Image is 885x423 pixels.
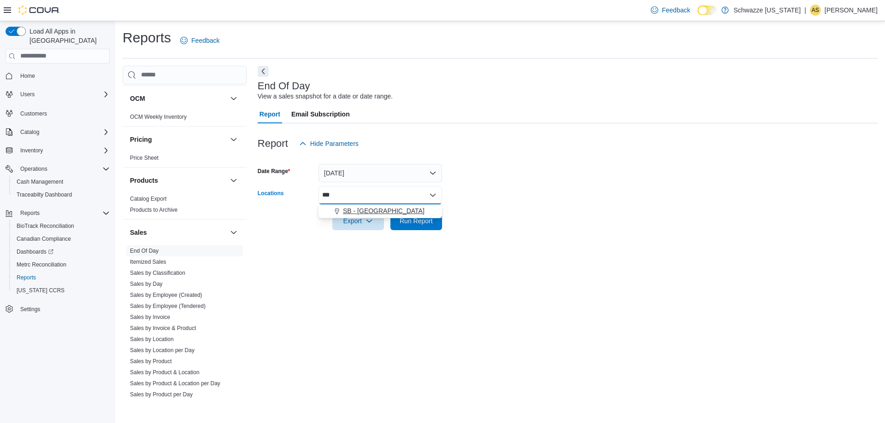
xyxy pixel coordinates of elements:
a: Sales by Product & Location [130,369,200,376]
span: Catalog [20,128,39,136]
h3: Report [258,138,288,149]
button: Traceabilty Dashboard [9,188,113,201]
a: Sales by Product [130,358,172,365]
span: Price Sheet [130,154,159,162]
span: Reports [17,208,110,219]
span: Feedback [191,36,219,45]
button: [US_STATE] CCRS [9,284,113,297]
span: Dashboards [17,248,53,255]
button: OCM [130,94,226,103]
button: SB - [GEOGRAPHIC_DATA] [319,204,442,218]
h3: Sales [130,228,147,237]
span: Customers [17,107,110,119]
button: Inventory [2,144,113,157]
button: Products [130,176,226,185]
h3: OCM [130,94,145,103]
span: Canadian Compliance [13,233,110,244]
button: Operations [2,162,113,175]
button: Users [17,89,38,100]
img: Cova [18,6,60,15]
button: Settings [2,302,113,316]
p: [PERSON_NAME] [825,5,878,16]
span: Metrc Reconciliation [13,259,110,270]
button: Sales [130,228,226,237]
span: Operations [20,165,47,173]
h3: Pricing [130,135,152,144]
button: Metrc Reconciliation [9,258,113,271]
a: Home [17,70,39,81]
span: Washington CCRS [13,285,110,296]
a: Products to Archive [130,207,177,213]
span: Load All Apps in [GEOGRAPHIC_DATA] [26,27,110,45]
a: Sales by Product per Day [130,391,193,398]
span: BioTrack Reconciliation [17,222,74,230]
h1: Reports [123,29,171,47]
input: Dark Mode [697,6,717,15]
span: Traceabilty Dashboard [17,191,72,198]
span: Metrc Reconciliation [17,261,66,268]
a: Dashboards [9,245,113,258]
a: OCM Weekly Inventory [130,114,187,120]
span: Sales by Product & Location [130,369,200,376]
div: Products [123,193,247,219]
span: Traceabilty Dashboard [13,189,110,200]
span: Inventory [17,145,110,156]
span: Catalog Export [130,195,166,203]
a: Sales by Product & Location per Day [130,380,220,387]
button: Operations [17,163,51,174]
p: Schwazze [US_STATE] [733,5,801,16]
h3: Products [130,176,158,185]
a: Dashboards [13,246,57,257]
p: | [804,5,806,16]
button: Home [2,69,113,82]
span: Reports [20,209,40,217]
div: Annette Sanders [810,5,821,16]
button: Reports [2,207,113,220]
span: AS [812,5,819,16]
a: Feedback [177,31,223,50]
div: OCM [123,111,247,126]
span: Cash Management [17,178,63,185]
a: Sales by Invoice [130,314,170,320]
button: Reports [17,208,43,219]
button: OCM [228,93,239,104]
span: Sales by Day [130,280,163,288]
a: Sales by Invoice & Product [130,325,196,331]
span: Customers [20,110,47,117]
button: Customers [2,106,113,120]
span: Operations [17,163,110,174]
nav: Complex example [6,65,110,340]
a: [US_STATE] CCRS [13,285,68,296]
span: OCM Weekly Inventory [130,113,187,121]
div: View a sales snapshot for a date or date range. [258,92,393,101]
a: Feedback [647,1,694,19]
span: Reports [13,272,110,283]
span: Products to Archive [130,206,177,214]
a: Sales by Location per Day [130,347,195,353]
a: Sales by Location [130,336,174,342]
a: End Of Day [130,248,159,254]
a: Catalog Export [130,196,166,202]
span: Home [20,72,35,80]
button: Reports [9,271,113,284]
span: Run Report [400,216,433,226]
label: Date Range [258,168,290,175]
button: Catalog [2,126,113,139]
a: BioTrack Reconciliation [13,220,78,232]
button: Catalog [17,127,43,138]
span: Export [338,212,378,230]
span: Report [260,105,280,123]
a: Sales by Employee (Created) [130,292,202,298]
span: Cash Management [13,176,110,187]
span: Sales by Employee (Tendered) [130,302,206,310]
a: Traceabilty Dashboard [13,189,76,200]
button: [DATE] [319,164,442,182]
span: Hide Parameters [310,139,359,148]
button: Products [228,175,239,186]
button: Inventory [17,145,47,156]
h3: End Of Day [258,81,310,92]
